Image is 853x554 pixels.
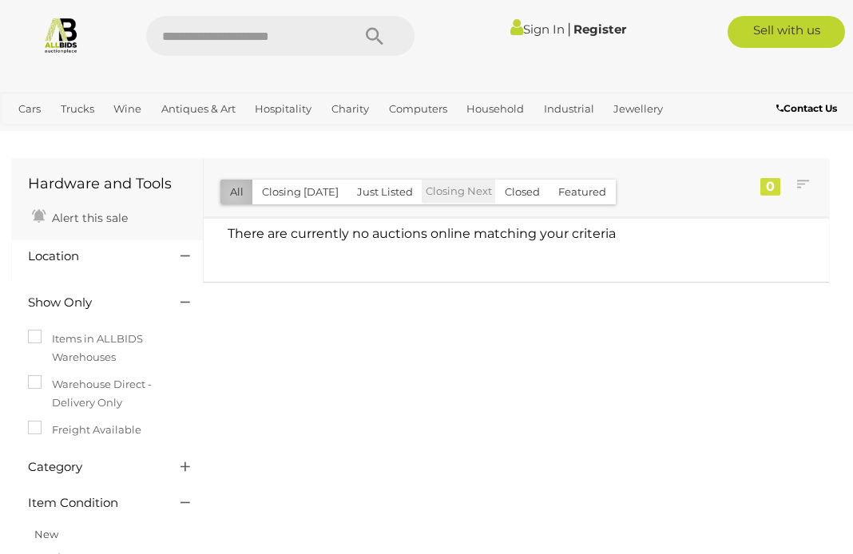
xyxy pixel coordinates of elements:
button: Featured [549,180,616,204]
a: Antiques & Art [155,96,242,122]
a: Contact Us [776,100,841,117]
a: Trucks [54,96,101,122]
a: Sell with us [728,16,845,48]
button: Closing Next [422,180,496,203]
h4: Location [28,250,157,263]
a: Household [460,96,530,122]
span: | [567,20,571,38]
a: Industrial [538,96,601,122]
a: [GEOGRAPHIC_DATA] [114,122,240,148]
h4: Show Only [28,296,157,310]
a: New [34,528,58,540]
a: Hospitality [248,96,318,122]
h4: Item Condition [28,497,157,510]
button: All [220,180,253,204]
h4: Category [28,461,157,474]
a: Computers [383,96,454,122]
a: Alert this sale [28,204,132,228]
a: Office [12,122,55,148]
img: Allbids.com.au [42,16,80,53]
button: Closed [495,180,549,204]
a: Register [573,22,626,37]
div: 0 [760,178,780,196]
span: Alert this sale [48,211,128,225]
b: Contact Us [776,102,837,114]
button: Search [335,16,415,56]
a: Cars [12,96,47,122]
a: Jewellery [607,96,669,122]
label: Items in ALLBIDS Warehouses [28,330,187,367]
span: There are currently no auctions online matching your criteria [228,226,616,241]
a: Wine [107,96,148,122]
button: Just Listed [347,180,423,204]
label: Freight Available [28,421,141,439]
a: Sports [62,122,108,148]
a: Charity [325,96,375,122]
label: Warehouse Direct - Delivery Only [28,375,187,413]
a: Sign In [510,22,565,37]
h1: Hardware and Tools [28,176,187,192]
button: Closing [DATE] [252,180,348,204]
